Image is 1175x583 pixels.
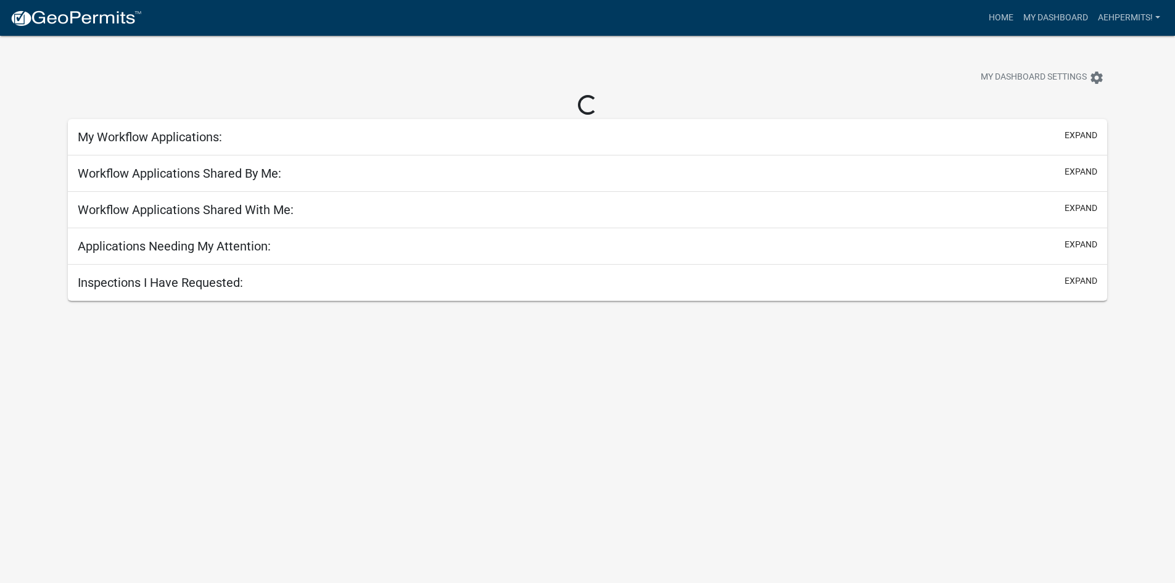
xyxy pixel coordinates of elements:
button: expand [1065,202,1097,215]
a: AEHPERMITS! [1093,6,1165,30]
span: My Dashboard Settings [981,70,1087,85]
a: My Dashboard [1018,6,1093,30]
h5: Workflow Applications Shared By Me: [78,166,281,181]
button: expand [1065,165,1097,178]
button: expand [1065,129,1097,142]
h5: My Workflow Applications: [78,130,222,144]
h5: Inspections I Have Requested: [78,275,243,290]
h5: Workflow Applications Shared With Me: [78,202,294,217]
button: expand [1065,238,1097,251]
a: Home [984,6,1018,30]
h5: Applications Needing My Attention: [78,239,271,254]
i: settings [1089,70,1104,85]
button: My Dashboard Settingssettings [971,65,1114,89]
button: expand [1065,275,1097,287]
